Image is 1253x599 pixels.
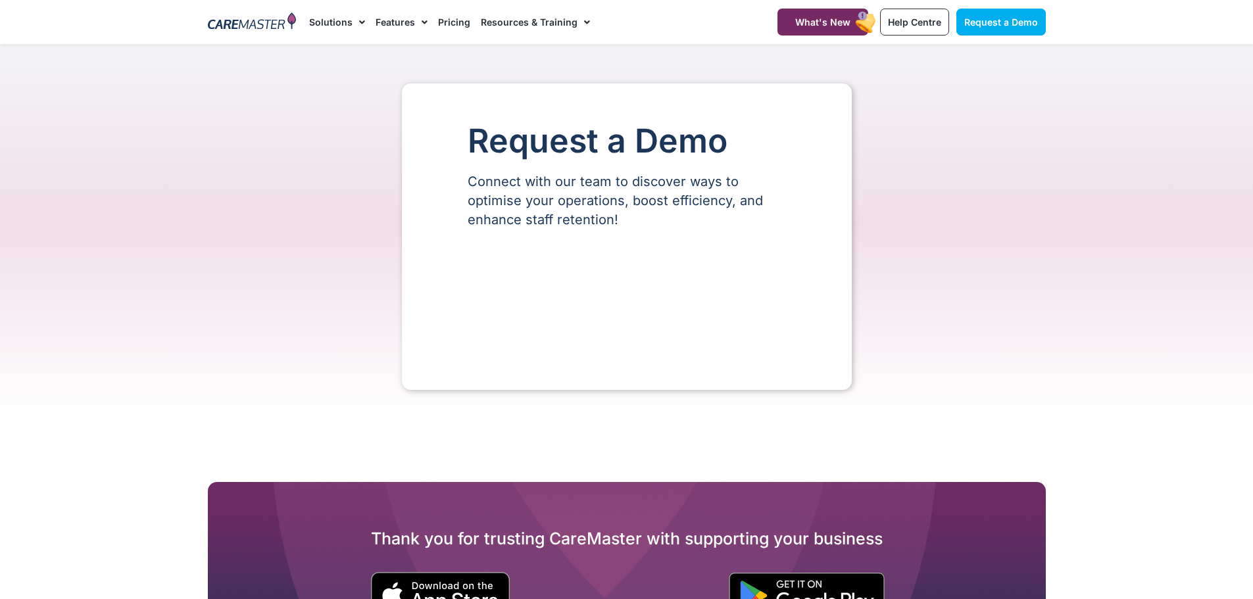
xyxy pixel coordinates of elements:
[468,252,786,350] iframe: Form 0
[468,123,786,159] h1: Request a Demo
[964,16,1038,28] span: Request a Demo
[956,9,1046,36] a: Request a Demo
[880,9,949,36] a: Help Centre
[795,16,850,28] span: What's New
[468,172,786,229] p: Connect with our team to discover ways to optimise your operations, boost efficiency, and enhance...
[208,528,1046,549] h2: Thank you for trusting CareMaster with supporting your business
[888,16,941,28] span: Help Centre
[777,9,868,36] a: What's New
[208,12,297,32] img: CareMaster Logo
